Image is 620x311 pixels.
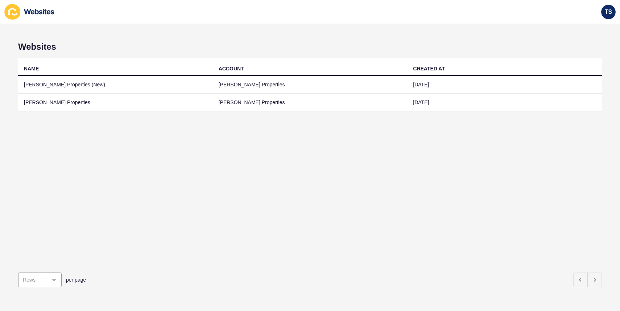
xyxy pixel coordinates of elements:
[18,76,213,94] td: [PERSON_NAME] Properties (New)
[407,94,602,111] td: [DATE]
[219,65,244,72] div: ACCOUNT
[213,94,408,111] td: [PERSON_NAME] Properties
[66,276,86,283] span: per page
[18,42,602,52] h1: Websites
[413,65,445,72] div: CREATED AT
[18,94,213,111] td: [PERSON_NAME] Properties
[24,65,39,72] div: NAME
[407,76,602,94] td: [DATE]
[18,273,62,287] div: open menu
[605,8,612,16] span: TS
[213,76,408,94] td: [PERSON_NAME] Properties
